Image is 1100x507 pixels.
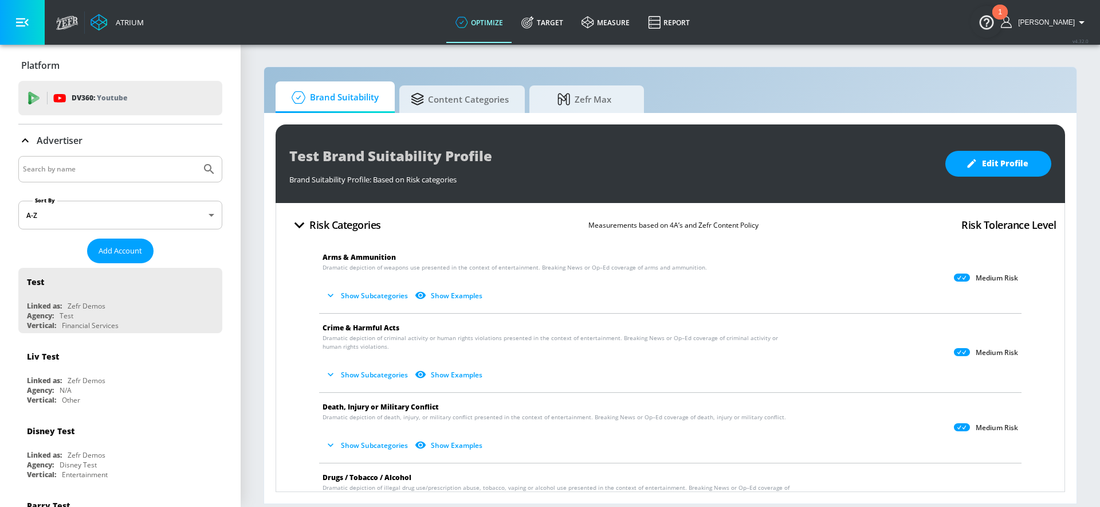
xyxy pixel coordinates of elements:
div: Brand Suitability Profile: Based on Risk categories [289,169,934,185]
p: Advertiser [37,134,82,147]
a: Target [512,2,572,43]
div: Vertical: [27,395,56,405]
div: Zefr Demos [68,376,105,385]
div: Disney TestLinked as:Zefr DemosAgency:Disney TestVertical:Entertainment [18,417,222,482]
span: Edit Profile [968,157,1028,171]
a: Atrium [91,14,144,31]
button: [PERSON_NAME] [1001,15,1089,29]
div: Liv Test [27,351,59,362]
div: Platform [18,49,222,81]
span: Dramatic depiction of death, injury, or military conflict presented in the context of entertainme... [323,413,786,422]
p: Platform [21,59,60,72]
button: Risk Categories [285,212,386,239]
div: Disney Test [60,460,97,470]
div: Test [27,276,44,287]
div: TestLinked as:Zefr DemosAgency:TestVertical:Financial Services [18,268,222,333]
p: Youtube [97,92,127,104]
button: Open Resource Center, 1 new notification [971,6,1003,38]
div: Liv TestLinked as:Zefr DemosAgency:N/AVertical:Other [18,342,222,408]
div: Zefr Demos [68,301,105,311]
button: Add Account [87,239,154,263]
span: login as: anthony.rios@zefr.com [1013,18,1075,26]
label: Sort By [33,197,57,204]
span: Add Account [99,244,142,258]
div: 1 [998,12,1002,27]
div: Vertical: [27,321,56,330]
a: measure [572,2,639,43]
span: Zefr Max [541,85,628,113]
div: Test [60,311,73,321]
div: Agency: [27,311,54,321]
p: Measurements based on 4A’s and Zefr Content Policy [588,219,759,231]
div: Disney Test [27,426,74,436]
div: Linked as: [27,450,62,460]
button: Edit Profile [945,151,1051,177]
div: Agency: [27,385,54,395]
button: Show Subcategories [323,286,412,305]
div: Other [62,395,80,405]
span: Dramatic depiction of criminal activity or human rights violations presented in the context of en... [323,334,796,351]
a: Report [639,2,699,43]
p: DV360: [72,92,127,104]
div: Linked as: [27,301,62,311]
div: Agency: [27,460,54,470]
span: Arms & Ammunition [323,252,396,262]
span: Dramatic depiction of weapons use presented in the context of entertainment. Breaking News or Op–... [323,263,707,272]
span: Crime & Harmful Acts [323,323,399,333]
div: Financial Services [62,321,119,330]
button: Show Examples [412,286,487,305]
button: Show Subcategories [323,436,412,455]
span: Content Categories [411,85,509,113]
button: Show Examples [412,365,487,384]
h4: Risk Categories [309,217,381,233]
a: optimize [446,2,512,43]
div: Vertical: [27,470,56,479]
p: Medium Risk [976,274,1018,283]
div: Zefr Demos [68,450,105,460]
div: Entertainment [62,470,108,479]
div: Advertiser [18,124,222,157]
span: v 4.32.0 [1072,38,1089,44]
div: N/A [60,385,72,395]
input: Search by name [23,162,197,177]
span: Brand Suitability [287,84,379,111]
button: Show Examples [412,436,487,455]
button: Show Subcategories [323,365,412,384]
span: Dramatic depiction of illegal drug use/prescription abuse, tobacco, vaping or alcohol use present... [323,483,796,501]
p: Medium Risk [976,348,1018,357]
span: Death, Injury or Military Conflict [323,402,439,412]
div: Atrium [111,17,144,28]
div: Linked as: [27,376,62,385]
div: DV360: Youtube [18,81,222,115]
span: Drugs / Tobacco / Alcohol [323,473,411,482]
div: A-Z [18,201,222,229]
h4: Risk Tolerance Level [961,217,1056,233]
p: Medium Risk [976,423,1018,432]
